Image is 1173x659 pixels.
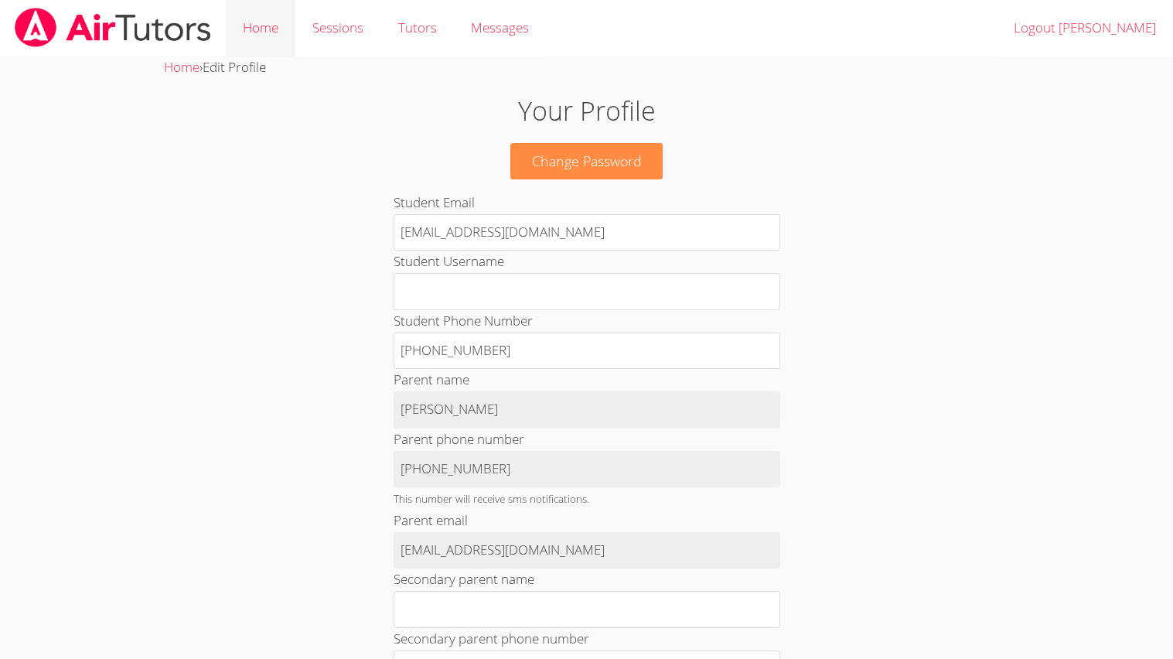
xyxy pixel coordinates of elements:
[394,570,534,588] label: Secondary parent name
[471,19,529,36] span: Messages
[394,370,469,388] label: Parent name
[394,193,475,211] label: Student Email
[394,312,533,329] label: Student Phone Number
[164,56,1008,79] div: ›
[164,58,199,76] a: Home
[13,8,213,47] img: airtutors_banner-c4298cdbf04f3fff15de1276eac7730deb9818008684d7c2e4769d2f7ddbe033.png
[394,252,504,270] label: Student Username
[510,143,663,179] a: Change Password
[270,91,903,131] h1: Your Profile
[394,430,524,448] label: Parent phone number
[394,630,589,647] label: Secondary parent phone number
[394,511,468,529] label: Parent email
[394,491,589,506] small: This number will receive sms notifications.
[203,58,266,76] span: Edit Profile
